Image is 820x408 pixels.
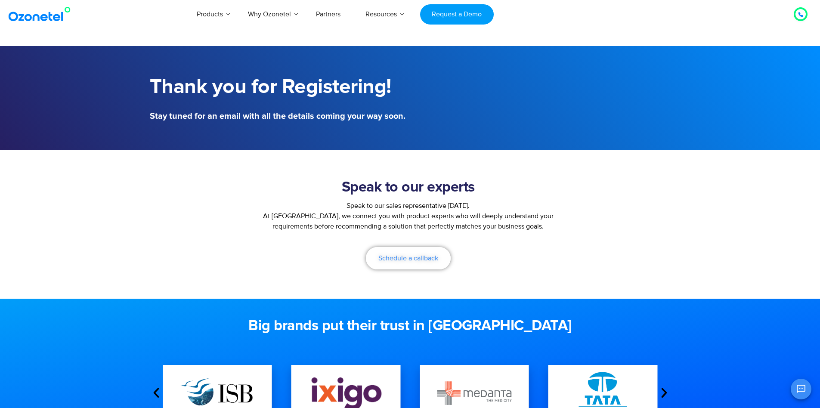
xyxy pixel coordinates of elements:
[256,201,561,211] div: Speak to our sales representative [DATE].
[378,255,438,262] span: Schedule a callback
[366,247,451,269] a: Schedule a callback
[791,379,811,399] button: Open chat
[256,211,561,232] p: At [GEOGRAPHIC_DATA], we connect you with product experts who will deeply understand your require...
[150,75,406,99] h1: Thank you for Registering!
[437,381,512,405] img: medanta
[150,112,406,121] h5: Stay tuned for an email with all the details coming your way soon.
[420,4,494,25] a: Request a Demo
[150,318,671,335] h2: Big brands put their trust in [GEOGRAPHIC_DATA]
[256,179,561,196] h2: Speak to our experts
